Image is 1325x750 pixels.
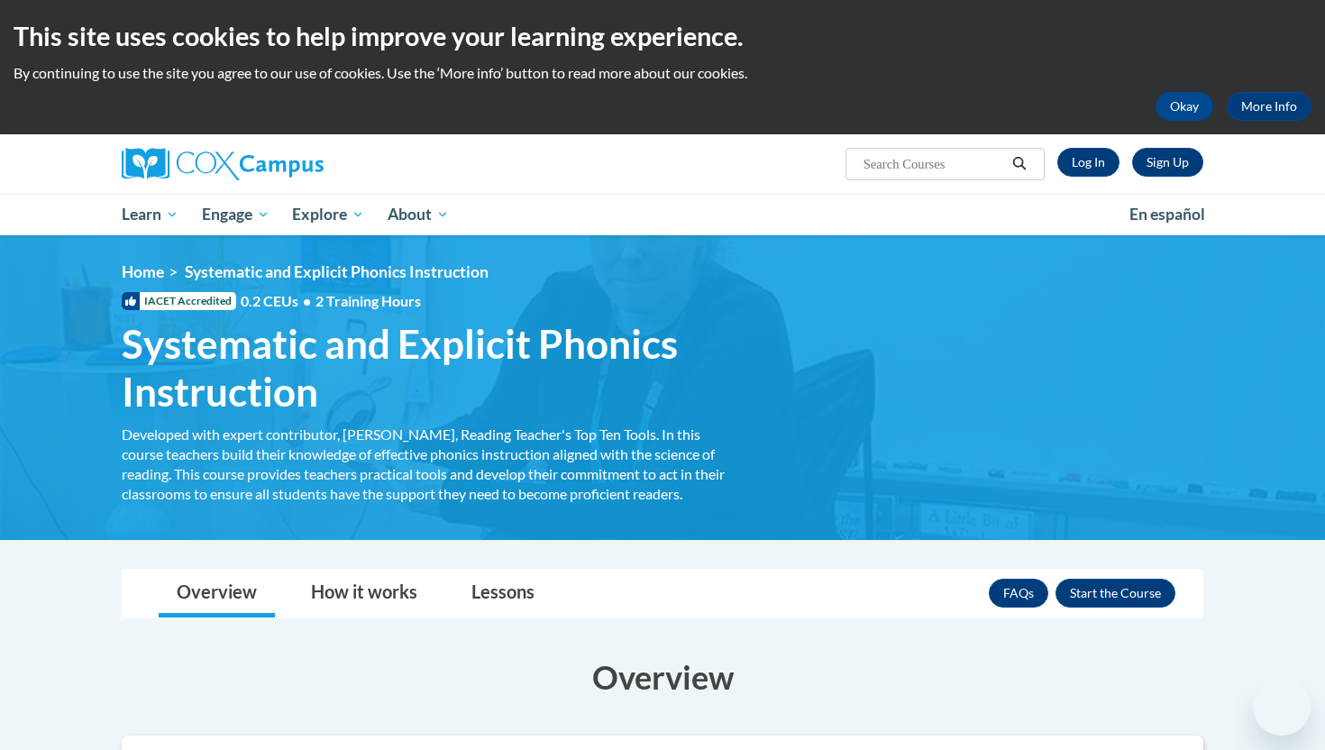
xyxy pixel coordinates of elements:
a: Cox Campus [122,148,464,180]
span: IACET Accredited [122,292,236,310]
span: En español [1129,205,1205,224]
iframe: Button to launch messaging window [1253,678,1311,736]
a: More Info [1227,92,1311,121]
a: En español [1118,196,1217,233]
button: Search [1006,153,1033,175]
span: Systematic and Explicit Phonics Instruction [122,320,744,416]
h2: This site uses cookies to help improve your learning experience. [14,18,1311,54]
span: • [303,292,311,309]
a: Lessons [453,570,553,617]
span: Learn [122,204,178,225]
a: Overview [159,570,275,617]
a: Explore [280,194,376,235]
span: About [388,204,449,225]
span: 0.2 CEUs [241,291,421,311]
p: By continuing to use the site you agree to our use of cookies. Use the ‘More info’ button to read... [14,63,1311,83]
input: Search Courses [862,153,1006,175]
a: Learn [110,194,190,235]
a: How it works [293,570,435,617]
div: Developed with expert contributor, [PERSON_NAME], Reading Teacher's Top Ten Tools. In this course... [122,425,744,504]
a: FAQs [989,579,1048,608]
button: Enroll [1055,579,1175,608]
a: Engage [190,194,281,235]
span: Engage [202,204,270,225]
span: Explore [292,204,364,225]
a: About [376,194,461,235]
button: Okay [1156,92,1213,121]
a: Register [1132,148,1203,177]
h3: Overview [122,654,1203,700]
a: Log In [1057,148,1119,177]
span: 2 Training Hours [315,292,421,309]
img: Cox Campus [122,148,324,180]
div: Main menu [95,194,1230,235]
a: Home [122,262,164,281]
span: Systematic and Explicit Phonics Instruction [185,262,489,281]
